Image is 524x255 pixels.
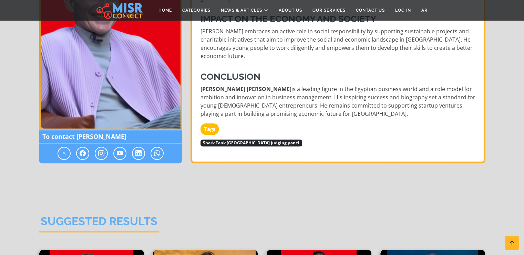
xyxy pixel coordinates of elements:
[96,2,143,19] img: main.misr_connect
[274,4,307,17] a: About Us
[39,130,182,143] span: To contact [PERSON_NAME]
[390,4,416,17] a: Log in
[201,71,477,82] h3: Conclusion
[201,85,291,93] strong: [PERSON_NAME] [PERSON_NAME]
[201,27,477,60] p: [PERSON_NAME] embraces an active role in social responsibility by supporting sustainable projects...
[153,4,177,17] a: Home
[201,138,302,146] a: Shark Tank [GEOGRAPHIC_DATA] judging panel
[307,4,351,17] a: Our Services
[177,4,216,17] a: Categories
[216,4,274,17] a: News & Articles
[201,140,302,146] span: Shark Tank [GEOGRAPHIC_DATA] judging panel
[201,85,477,118] p: is a leading figure in the Egyptian business world and a role model for ambition and innovation i...
[201,123,219,135] strong: Tags
[221,7,262,13] span: News & Articles
[39,215,159,232] h2: Suggested Results
[351,4,390,17] a: Contact Us
[416,4,433,17] a: AR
